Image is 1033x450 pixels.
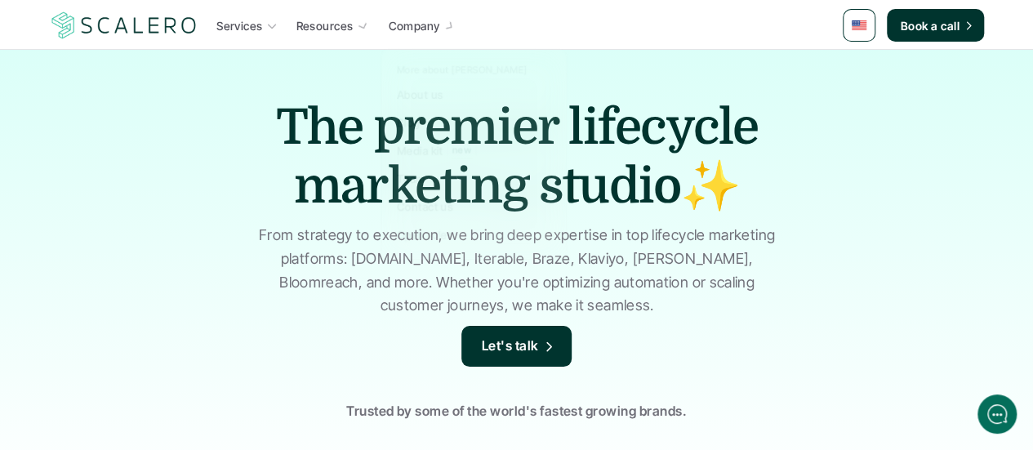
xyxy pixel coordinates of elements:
h2: Let us know if we can help with lifecycle marketing. [24,109,302,187]
h1: The premier lifecycle marketing studio✨ [231,98,803,216]
button: New conversation [25,216,301,249]
p: Resources [296,16,354,33]
p: Company [389,17,440,34]
p: Book a call [900,17,960,34]
span: New conversation [105,226,196,239]
a: Scalero company logo [49,11,199,40]
iframe: gist-messenger-bubble-iframe [977,394,1017,434]
a: Let's talk [461,326,572,367]
a: Book a call [887,9,984,42]
p: Let's talk [482,336,539,357]
p: From strategy to execution, we bring deep expertise in top lifecycle marketing platforms: [DOMAIN... [252,224,782,318]
p: Services [216,16,262,33]
h1: Hi! Welcome to [GEOGRAPHIC_DATA]. [24,79,302,105]
span: We run on Gist [136,345,207,355]
img: Scalero company logo [49,10,199,41]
